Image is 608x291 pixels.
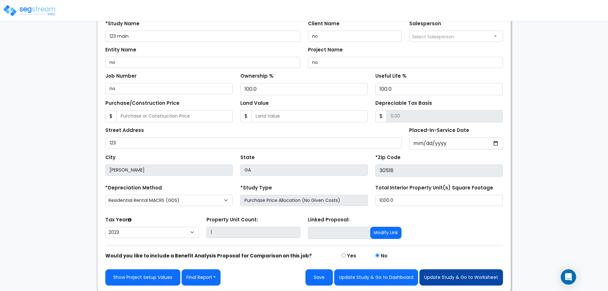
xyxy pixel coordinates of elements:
button: Modify Link [370,227,402,239]
button: Update Study & Go to Worksheet [419,269,503,286]
input: Entity Name [105,57,300,68]
label: Depreciable Tax Basis [375,100,432,107]
label: Placed-In-Service Date [409,127,469,134]
span: Select Salesperson [412,34,454,40]
label: Ownership % [240,73,274,80]
input: Depreciation [375,83,503,95]
label: Useful Life % [375,73,407,80]
label: *Zip Code [375,154,401,161]
a: Show Project Setup Values [105,269,180,286]
label: Purchase/Construction Price [105,100,179,107]
input: Study Name [105,31,300,42]
input: Ownership [240,83,368,95]
button: Save [305,269,333,286]
label: No [381,252,387,260]
div: Open Intercom Messenger [561,269,576,285]
button: Final Report [182,269,221,286]
label: Street Address [105,127,144,134]
label: Tax Year [105,216,131,224]
input: Client Name [308,31,402,42]
label: Property Unit Count: [206,216,258,224]
label: Linked Proposal: [308,216,349,224]
input: total square foot [375,195,503,206]
label: *Study Type [240,184,272,192]
label: Entity Name [105,46,136,54]
input: Land Value [251,110,368,122]
label: Client Name [308,20,340,27]
input: Street Address [105,137,402,149]
span: $ [105,110,117,122]
input: Project Name [308,57,503,68]
span: $ [375,110,387,122]
label: Salesperson [409,20,441,27]
button: Update Study & Go to Dashboard [334,269,418,286]
span: $ [240,110,252,122]
label: Land Value [240,100,269,107]
img: logo_pro_r.png [3,4,57,17]
strong: Would you like to include a Benefit Analysis Proposal for Comparison on this job? [105,252,312,259]
label: Project Name [308,46,343,54]
label: Job Number [105,73,137,80]
label: State [240,154,255,161]
input: Building Count [206,227,300,238]
input: Purchase or Construction Price [116,110,233,122]
label: Total Interior Property Unit(s) Square Footage [375,184,493,192]
label: Yes [347,252,356,260]
label: City [105,154,116,161]
label: *Depreciation Method [105,184,162,192]
input: 0.00 [387,110,503,122]
input: Zip Code [375,165,503,177]
label: *Study Name [105,20,139,27]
